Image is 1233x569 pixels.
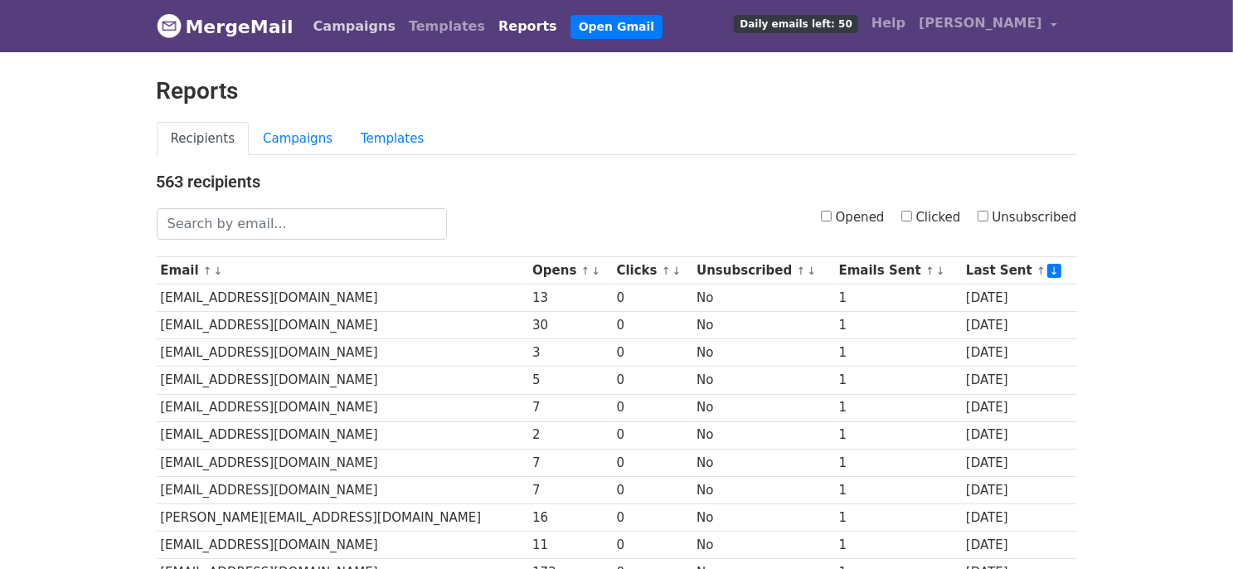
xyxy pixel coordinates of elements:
td: [EMAIL_ADDRESS][DOMAIN_NAME] [157,449,529,476]
td: No [692,394,834,421]
td: 30 [528,312,612,339]
a: ↑ [581,265,590,277]
td: No [692,312,834,339]
td: No [692,476,834,503]
td: No [692,532,834,559]
td: 7 [528,394,612,421]
td: [DATE] [962,476,1076,503]
td: [DATE] [962,339,1076,367]
a: ↓ [807,265,816,277]
a: Campaigns [307,10,402,43]
td: 7 [528,449,612,476]
span: Daily emails left: 50 [734,15,857,33]
td: No [692,367,834,394]
input: Opened [821,211,832,221]
h2: Reports [157,77,1077,105]
td: 1 [835,421,962,449]
a: Open Gmail [570,15,663,39]
a: ↑ [925,265,934,277]
td: No [692,339,834,367]
td: [EMAIL_ADDRESS][DOMAIN_NAME] [157,421,529,449]
td: 1 [835,312,962,339]
td: 0 [613,284,693,312]
a: MergeMail [157,9,294,44]
td: No [692,449,834,476]
h4: 563 recipients [157,172,1077,192]
a: Help [865,7,912,40]
th: Email [157,257,529,284]
td: [PERSON_NAME][EMAIL_ADDRESS][DOMAIN_NAME] [157,503,529,531]
td: [DATE] [962,312,1076,339]
th: Opens [528,257,612,284]
a: ↑ [797,265,806,277]
a: ↓ [214,265,223,277]
input: Clicked [901,211,912,221]
td: [DATE] [962,532,1076,559]
td: 3 [528,339,612,367]
td: 0 [613,339,693,367]
td: [DATE] [962,421,1076,449]
td: [DATE] [962,449,1076,476]
td: [DATE] [962,394,1076,421]
td: [EMAIL_ADDRESS][DOMAIN_NAME] [157,339,529,367]
td: 2 [528,421,612,449]
a: ↑ [1036,265,1046,277]
input: Search by email... [157,208,447,240]
td: 1 [835,284,962,312]
td: 13 [528,284,612,312]
label: Unsubscribed [978,208,1077,227]
a: ↓ [591,265,600,277]
a: ↑ [203,265,212,277]
a: ↓ [936,265,945,277]
td: [EMAIL_ADDRESS][DOMAIN_NAME] [157,532,529,559]
td: 0 [613,394,693,421]
a: Templates [347,122,438,156]
a: Daily emails left: 50 [727,7,864,40]
td: 1 [835,339,962,367]
td: [EMAIL_ADDRESS][DOMAIN_NAME] [157,312,529,339]
label: Opened [821,208,885,227]
td: 16 [528,503,612,531]
input: Unsubscribed [978,211,988,221]
td: 5 [528,367,612,394]
iframe: Chat Widget [1150,489,1233,569]
td: [DATE] [962,503,1076,531]
td: No [692,284,834,312]
td: 1 [835,394,962,421]
td: [EMAIL_ADDRESS][DOMAIN_NAME] [157,284,529,312]
td: [EMAIL_ADDRESS][DOMAIN_NAME] [157,394,529,421]
td: 11 [528,532,612,559]
td: 0 [613,421,693,449]
th: Clicks [613,257,693,284]
a: Templates [402,10,492,43]
td: 0 [613,312,693,339]
a: Campaigns [249,122,347,156]
td: 7 [528,476,612,503]
td: 1 [835,367,962,394]
a: Recipients [157,122,250,156]
a: [PERSON_NAME] [912,7,1063,46]
a: Reports [492,10,564,43]
td: 0 [613,367,693,394]
a: ↓ [672,265,682,277]
span: [PERSON_NAME] [919,13,1042,33]
td: 1 [835,449,962,476]
td: [EMAIL_ADDRESS][DOMAIN_NAME] [157,367,529,394]
th: Emails Sent [835,257,962,284]
td: 1 [835,532,962,559]
td: 0 [613,532,693,559]
td: 0 [613,449,693,476]
a: ↑ [662,265,671,277]
td: 0 [613,503,693,531]
td: [DATE] [962,284,1076,312]
a: ↓ [1047,264,1061,278]
td: 0 [613,476,693,503]
td: 1 [835,476,962,503]
td: No [692,421,834,449]
label: Clicked [901,208,961,227]
td: [EMAIL_ADDRESS][DOMAIN_NAME] [157,476,529,503]
th: Last Sent [962,257,1076,284]
td: 1 [835,503,962,531]
img: MergeMail logo [157,13,182,38]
